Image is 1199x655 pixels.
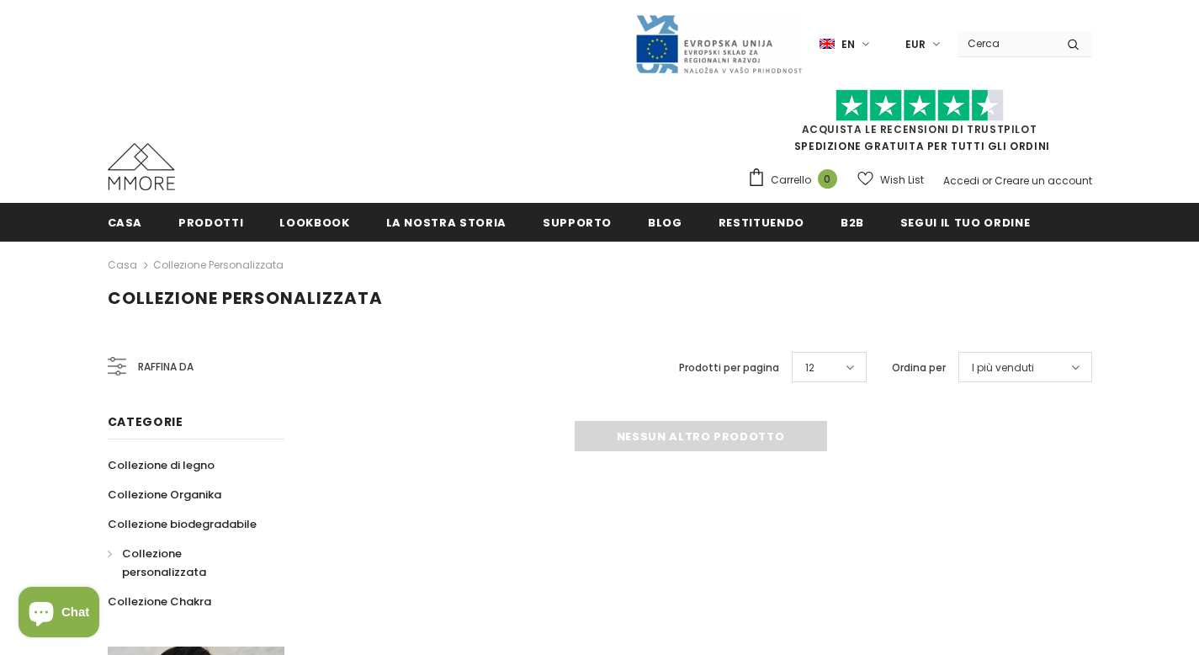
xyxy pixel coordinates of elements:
[279,215,349,231] span: Lookbook
[905,36,926,53] span: EUR
[108,255,137,275] a: Casa
[634,36,803,51] a: Javni Razpis
[108,143,175,190] img: Casi MMORE
[648,203,682,241] a: Blog
[108,450,215,480] a: Collezione di legno
[995,173,1092,188] a: Creare un account
[943,173,979,188] a: Accedi
[892,359,946,376] label: Ordina per
[153,258,284,272] a: Collezione personalizzata
[108,594,211,610] span: Collezione Chakra
[386,203,507,241] a: La nostra storia
[386,215,507,231] span: La nostra storia
[841,215,864,231] span: B2B
[802,122,1037,136] a: Acquista le recensioni di TrustPilot
[719,215,804,231] span: Restituendo
[820,37,835,51] img: i-lang-1.png
[900,215,1030,231] span: Segui il tuo ordine
[747,168,846,193] a: Carrello 0
[108,509,257,539] a: Collezione biodegradabile
[108,203,143,241] a: Casa
[13,587,104,642] inbox-online-store-chat: Shopify online store chat
[958,31,1054,56] input: Search Site
[719,203,804,241] a: Restituendo
[138,358,194,376] span: Raffina da
[771,172,811,189] span: Carrello
[805,359,814,376] span: 12
[108,539,266,587] a: Collezione personalizzata
[279,203,349,241] a: Lookbook
[122,546,206,580] span: Collezione personalizzata
[108,587,211,616] a: Collezione Chakra
[178,215,243,231] span: Prodotti
[818,169,837,189] span: 0
[108,286,383,310] span: Collezione personalizzata
[836,89,1004,122] img: Fidati di Pilot Stars
[982,173,992,188] span: or
[108,413,183,430] span: Categorie
[108,457,215,473] span: Collezione di legno
[841,203,864,241] a: B2B
[747,97,1092,153] span: SPEDIZIONE GRATUITA PER TUTTI GLI ORDINI
[880,172,924,189] span: Wish List
[648,215,682,231] span: Blog
[108,480,221,509] a: Collezione Organika
[900,203,1030,241] a: Segui il tuo ordine
[634,13,803,75] img: Javni Razpis
[679,359,779,376] label: Prodotti per pagina
[108,215,143,231] span: Casa
[108,487,221,503] span: Collezione Organika
[857,165,924,194] a: Wish List
[178,203,243,241] a: Prodotti
[543,203,612,241] a: supporto
[841,36,855,53] span: en
[108,516,257,532] span: Collezione biodegradabile
[972,359,1034,376] span: I più venduti
[543,215,612,231] span: supporto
